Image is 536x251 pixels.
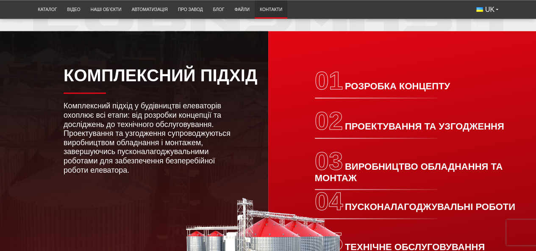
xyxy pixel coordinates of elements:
[315,187,343,215] span: 04
[476,7,483,12] img: Українська
[229,3,255,17] a: Файли
[315,66,343,95] span: 01
[345,121,504,132] span: ПРОЕКТУВАННЯ ТА УЗГОДЖЕННЯ
[485,5,494,14] span: UK
[255,3,287,17] a: Контакти
[315,161,503,183] span: ВИРОБНИЦТВО ОБЛАДНАННЯ ТА МОНТАЖ
[64,102,233,175] p: Комплексний підхід у будівництві елеваторів охоплює всі етапи: від розробки концепції та дослідже...
[62,3,85,17] a: Відео
[345,201,515,212] span: ПУСКОНАЛАГОДЖУВАЛЬНІ РОБОТИ
[471,3,503,17] button: UK
[208,3,230,17] a: Блог
[345,81,450,91] span: РОЗРОБКА КОНЦЕПТУ
[64,65,268,94] h2: КОМПЛЕКСНИЙ ПІДХІД
[315,147,343,175] span: 03
[315,107,343,135] span: 02
[173,3,208,17] a: Про завод
[33,3,62,17] a: Каталог
[86,3,127,17] a: Наші об’єкти
[127,3,173,17] a: Автоматизація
